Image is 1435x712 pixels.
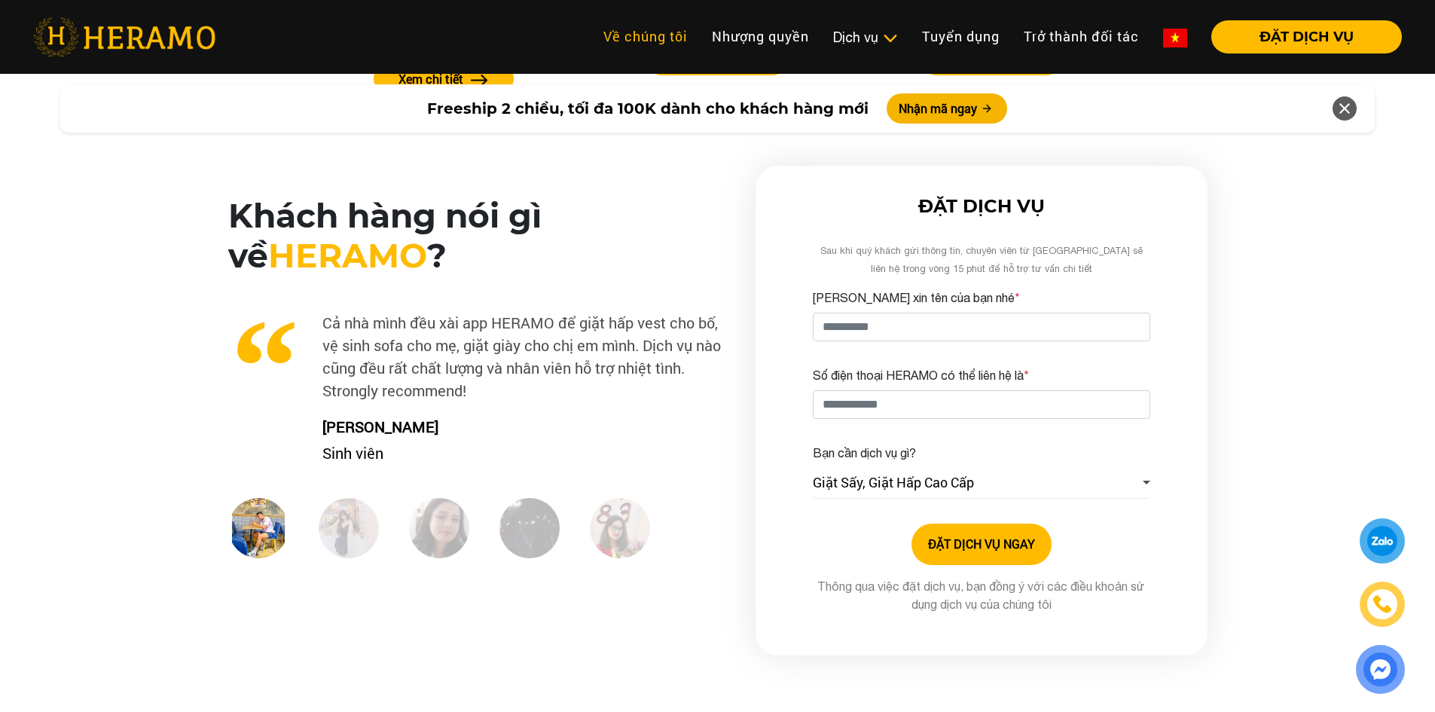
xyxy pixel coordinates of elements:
[813,366,1029,384] label: Số điện thoại HERAMO có thể liên hệ là
[228,311,731,402] p: Cả nhà mình đều xài app HERAMO để giặt hấp vest cho bố, vệ sinh sofa cho mẹ, giặt giày cho chị em...
[813,472,974,493] span: Giặt Sấy, Giặt Hấp Cao Cấp
[813,289,1020,307] label: [PERSON_NAME] xin tên của bạn nhé
[1211,20,1402,53] button: ĐẶT DỊCH VỤ
[427,97,869,120] span: Freeship 2 chiều, tối đa 100K dành cho khách hàng mới
[311,442,731,464] p: Sinh viên
[590,498,650,558] img: HP5.jpg
[311,415,731,438] p: [PERSON_NAME]
[228,498,289,558] img: HP1.jpg
[887,93,1007,124] button: Nhận mã ngay
[817,579,1145,611] span: Thông qua việc đặt dịch vụ, bạn đồng ý với các điều khoản sử dụng dịch vụ của chúng tôi
[833,27,898,47] div: Dịch vụ
[268,235,427,276] span: HERAMO
[882,31,898,46] img: subToggleIcon
[700,20,821,53] a: Nhượng quyền
[1362,584,1403,625] a: phone-icon
[499,498,560,558] img: HP4.jpg
[813,444,916,462] label: Bạn cần dịch vụ gì?
[1373,595,1391,613] img: phone-icon
[409,498,469,558] img: HP3.jpg
[1012,20,1151,53] a: Trở thành đối tác
[33,17,215,57] img: heramo-logo.png
[1163,29,1187,47] img: vn-flag.png
[813,196,1150,218] h3: ĐẶT DỊCH VỤ
[910,20,1012,53] a: Tuyển dụng
[1199,30,1402,44] a: ĐẶT DỊCH VỤ
[820,245,1143,274] span: Sau khi quý khách gửi thông tin, chuyên viên từ [GEOGRAPHIC_DATA] sẽ liên hệ trong vòng 15 phút đ...
[228,196,731,276] h2: Khách hàng nói gì về ?
[911,524,1052,565] button: ĐẶT DỊCH VỤ NGAY
[591,20,700,53] a: Về chúng tôi
[319,498,379,558] img: HP2.jpg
